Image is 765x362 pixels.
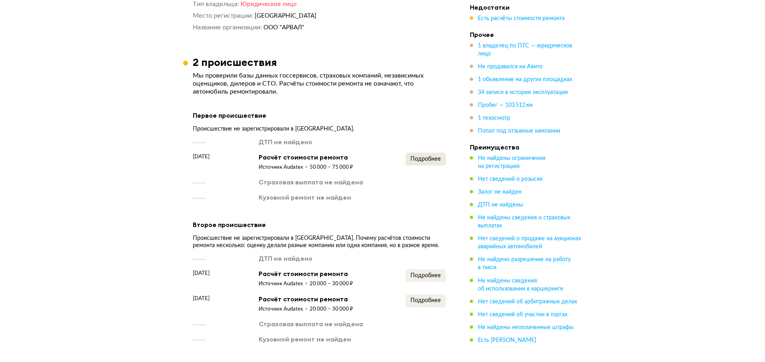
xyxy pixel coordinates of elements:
[478,16,565,21] span: Есть расчёты стоимости ремонта
[255,13,316,19] span: [GEOGRAPHIC_DATA]
[410,273,441,278] span: Подробнее
[478,90,568,95] span: 34 записи в истории эксплуатации
[478,155,545,169] span: Не найдены ограничения на регистрацию
[259,319,363,328] div: Страховая выплата не найдена
[478,176,543,182] span: Нет сведений о розыске
[478,324,573,330] span: Не найдены неоплаченные штрафы
[478,64,543,70] span: Не продавался на Авито
[193,153,210,161] span: [DATE]
[263,25,304,31] span: ООО "АРВАЛ"
[478,257,571,270] span: Не найдено разрешение на работу в такси
[470,143,582,151] h4: Преимущества
[259,295,353,303] div: Расчёт стоимости ремонта
[478,115,510,121] span: 1 техосмотр
[241,1,297,7] span: Юридическое лицо
[259,137,312,146] div: ДТП не найдено
[478,102,533,108] span: Пробег — 103 512 км
[478,337,536,343] span: Есть [PERSON_NAME]
[193,235,446,249] div: Происшествие не зарегистрировали в [GEOGRAPHIC_DATA]. Почему расчётов стоимости ремонта несколько...
[193,56,277,68] h3: 2 происшествия
[406,269,446,282] button: Подробнее
[478,278,563,291] span: Не найдены сведения об использовании в каршеринге
[193,125,446,133] div: Происшествие не зарегистрировали в [GEOGRAPHIC_DATA].
[259,335,351,344] div: Кузовной ремонт не найден
[478,236,581,250] span: Нет сведений о продаже на аукционах аварийных автомобилей
[478,189,522,195] span: Залог не найден
[478,77,572,82] span: 1 объявление на других площадках
[470,3,582,11] h4: Недостатки
[310,280,353,288] div: 20 000 – 30 000 ₽
[470,31,582,39] h4: Прочее
[259,280,310,288] div: Источник Audatex
[406,295,446,307] button: Подробнее
[478,311,567,317] span: Нет сведений об участии в торгах
[259,193,351,202] div: Кузовной ремонт не найден
[410,156,441,162] span: Подробнее
[478,128,560,134] span: Попал под отзывные кампании
[259,269,353,278] div: Расчёт стоимости ремонта
[478,202,523,208] span: ДТП не найдены
[193,219,446,230] div: Второе происшествие
[259,164,310,171] div: Источник Audatex
[478,43,573,57] span: 1 владелец по ПТС — юридическое лицо
[478,215,570,229] span: Не найдены сведения о страховых выплатах
[259,178,363,186] div: Страховая выплата не найдена
[193,12,253,20] dt: Место регистрации
[193,72,446,96] p: Мы проверили базы данных госсервисов, страховых компаний, независимых оценщиков, дилеров и СТО. Р...
[478,299,577,304] span: Нет сведений об арбитражных делах
[193,295,210,303] span: [DATE]
[310,164,353,171] div: 50 000 – 75 000 ₽
[259,306,310,313] div: Источник Audatex
[259,153,353,162] div: Расчёт стоимости ремонта
[193,269,210,277] span: [DATE]
[410,298,441,303] span: Подробнее
[193,23,262,32] dt: Название организации
[193,110,446,121] div: Первое происшествие
[310,306,353,313] div: 20 000 – 30 000 ₽
[259,254,312,263] div: ДТП не найдено
[406,153,446,166] button: Подробнее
